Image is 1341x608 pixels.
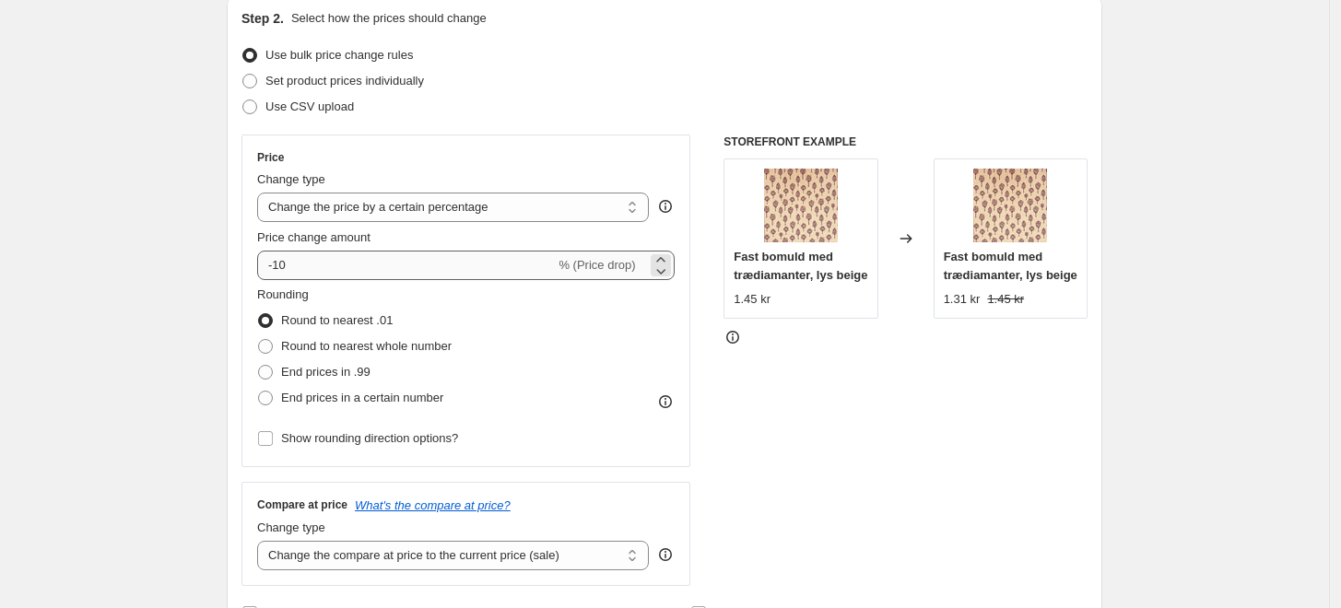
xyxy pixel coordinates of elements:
span: Price change amount [257,230,371,244]
div: 1.31 kr [944,290,981,309]
span: % (Price drop) [559,258,635,272]
span: Round to nearest .01 [281,313,393,327]
div: 1.45 kr [734,290,770,309]
span: Change type [257,172,325,186]
span: End prices in .99 [281,365,371,379]
span: Change type [257,520,325,534]
img: metervare-bomuld-12007_80x.png [973,169,1047,242]
span: Use CSV upload [265,99,354,113]
span: Show rounding direction options? [281,431,458,445]
h6: STOREFRONT EXAMPLE [723,134,1088,149]
span: Rounding [257,287,309,301]
strike: 1.45 kr [987,290,1024,309]
div: help [656,545,675,564]
span: Fast bomuld med trædiamanter, lys beige [944,250,1077,282]
span: Round to nearest whole number [281,339,452,353]
span: Use bulk price change rules [265,48,413,62]
span: Set product prices individually [265,74,424,88]
button: What's the compare at price? [355,498,511,512]
h3: Price [257,150,284,165]
input: -15 [257,251,555,280]
h2: Step 2. [241,9,284,28]
span: Fast bomuld med trædiamanter, lys beige [734,250,867,282]
span: End prices in a certain number [281,391,443,404]
h3: Compare at price [257,497,347,512]
p: Select how the prices should change [291,9,487,28]
div: help [656,197,675,216]
img: metervare-bomuld-12007_80x.png [764,169,838,242]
